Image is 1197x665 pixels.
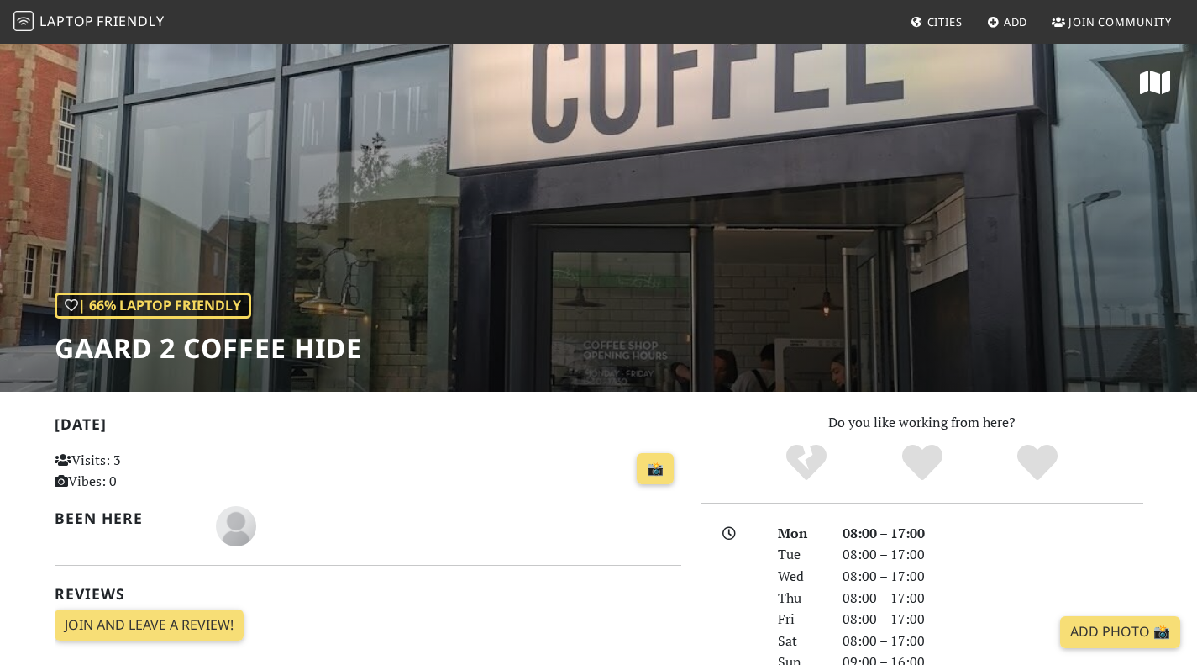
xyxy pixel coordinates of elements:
[768,523,832,545] div: Mon
[55,332,362,364] h1: Gaard 2 Coffee Hide
[55,610,244,641] a: Join and leave a review!
[216,515,256,534] span: Lu
[832,609,1153,631] div: 08:00 – 17:00
[13,8,165,37] a: LaptopFriendly LaptopFriendly
[701,412,1143,434] p: Do you like working from here?
[55,415,681,440] h2: [DATE]
[832,631,1153,652] div: 08:00 – 17:00
[832,523,1153,545] div: 08:00 – 17:00
[55,509,197,527] h2: Been here
[1068,14,1172,29] span: Join Community
[637,453,674,485] a: 📸
[39,12,94,30] span: Laptop
[55,293,251,319] div: | 66% Laptop Friendly
[13,11,34,31] img: LaptopFriendly
[927,14,963,29] span: Cities
[768,544,832,566] div: Tue
[904,7,969,37] a: Cities
[864,442,980,484] div: Yes
[55,450,250,493] p: Visits: 3 Vibes: 0
[97,12,164,30] span: Friendly
[768,566,832,588] div: Wed
[832,566,1153,588] div: 08:00 – 17:00
[979,442,1095,484] div: Definitely!
[55,585,681,603] h2: Reviews
[1004,14,1028,29] span: Add
[768,588,832,610] div: Thu
[980,7,1035,37] a: Add
[768,631,832,652] div: Sat
[748,442,864,484] div: No
[832,544,1153,566] div: 08:00 – 17:00
[1045,7,1179,37] a: Join Community
[216,506,256,546] img: blank-535327c66bd565773addf3077783bbfce4b00ec00e9fd257753287c682c7fa38.png
[832,588,1153,610] div: 08:00 – 17:00
[1060,616,1180,648] a: Add Photo 📸
[768,609,832,631] div: Fri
